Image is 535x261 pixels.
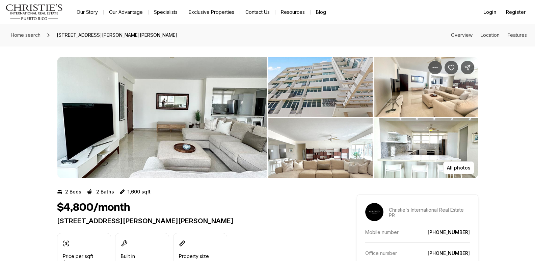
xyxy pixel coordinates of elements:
[240,7,275,17] button: Contact Us
[268,118,373,178] button: View image gallery
[8,30,43,41] a: Home search
[428,250,470,256] a: [PHONE_NUMBER]
[374,57,478,117] button: View image gallery
[149,7,183,17] a: Specialists
[447,165,471,171] p: All photos
[54,30,180,41] span: [STREET_ADDRESS][PERSON_NAME][PERSON_NAME]
[179,254,209,259] p: Property size
[506,9,526,15] span: Register
[428,229,470,235] a: [PHONE_NUMBER]
[71,7,103,17] a: Our Story
[57,57,267,178] button: View image gallery
[445,61,458,74] button: Save Property: 1160 AVENIDA MAGDALENA #5B
[428,61,442,74] button: Property options
[483,9,497,15] span: Login
[268,57,373,117] button: View image gallery
[451,32,473,38] a: Skip to: Overview
[128,189,151,194] p: 1,600 sqft
[502,5,530,19] button: Register
[443,161,474,174] button: All photos
[5,4,63,20] img: logo
[311,7,331,17] a: Blog
[96,189,114,194] p: 2 Baths
[57,201,130,214] h1: $4,800/month
[365,250,397,256] p: Office number
[268,57,478,178] li: 2 of 3
[63,254,93,259] p: Price per sqft
[11,32,41,38] span: Home search
[65,189,81,194] p: 2 Beds
[451,32,527,38] nav: Page section menu
[183,7,240,17] a: Exclusive Properties
[57,57,267,178] li: 1 of 3
[275,7,310,17] a: Resources
[479,5,501,19] button: Login
[365,229,399,235] p: Mobile number
[481,32,500,38] a: Skip to: Location
[121,254,135,259] p: Built in
[461,61,474,74] button: Share Property: 1160 AVENIDA MAGDALENA #5B
[508,32,527,38] a: Skip to: Features
[389,207,470,218] p: Christie's International Real Estate PR
[374,118,478,178] button: View image gallery
[104,7,148,17] a: Our Advantage
[57,57,478,178] div: Listing Photos
[57,217,332,225] p: [STREET_ADDRESS][PERSON_NAME][PERSON_NAME]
